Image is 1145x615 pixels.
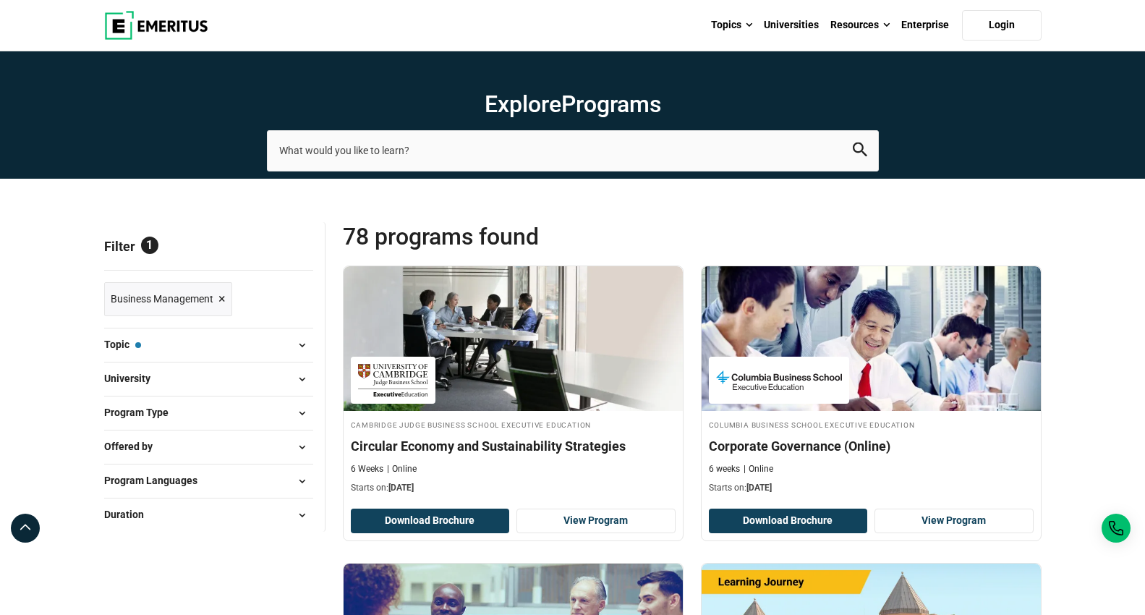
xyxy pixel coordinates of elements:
p: Online [744,463,773,475]
button: Topic [104,334,313,356]
span: 78 Programs found [343,222,692,251]
a: Business Management × [104,282,232,316]
button: University [104,368,313,390]
span: Business Management [111,291,213,307]
input: search-page [267,130,879,171]
h4: Corporate Governance (Online) [709,437,1034,455]
a: View Program [874,509,1034,533]
span: Program Type [104,404,180,420]
button: Program Type [104,402,313,424]
p: Filter [104,222,313,270]
button: Download Brochure [709,509,868,533]
img: Columbia Business School Executive Education [716,364,842,396]
img: Circular Economy and Sustainability Strategies | Online Business Management Course [344,266,683,411]
h4: Columbia Business School Executive Education [709,418,1034,430]
p: Online [387,463,417,475]
h4: Cambridge Judge Business School Executive Education [351,418,676,430]
a: View Program [516,509,676,533]
span: Topic [104,336,141,352]
span: University [104,370,162,386]
a: search [853,146,867,160]
img: Corporate Governance (Online) | Online Business Management Course [702,266,1041,411]
p: Starts on: [351,482,676,494]
span: × [218,289,226,310]
button: Program Languages [104,470,313,492]
p: 6 Weeks [351,463,383,475]
a: Business Management Course by Cambridge Judge Business School Executive Education - August 28, 20... [344,266,683,502]
button: Download Brochure [351,509,510,533]
a: Business Management Course by Columbia Business School Executive Education - August 28, 2025 Colu... [702,266,1041,502]
button: Offered by [104,436,313,458]
h1: Explore [267,90,879,119]
p: 6 weeks [709,463,740,475]
span: [DATE] [388,483,414,493]
span: [DATE] [746,483,772,493]
span: Duration [104,506,156,522]
button: Duration [104,504,313,526]
img: Cambridge Judge Business School Executive Education [358,364,428,396]
span: Programs [561,90,661,118]
p: Starts on: [709,482,1034,494]
button: search [853,143,867,159]
a: Login [962,10,1042,41]
span: 1 [141,237,158,254]
span: Offered by [104,438,164,454]
a: Reset all [268,239,313,258]
h4: Circular Economy and Sustainability Strategies [351,437,676,455]
span: Program Languages [104,472,209,488]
